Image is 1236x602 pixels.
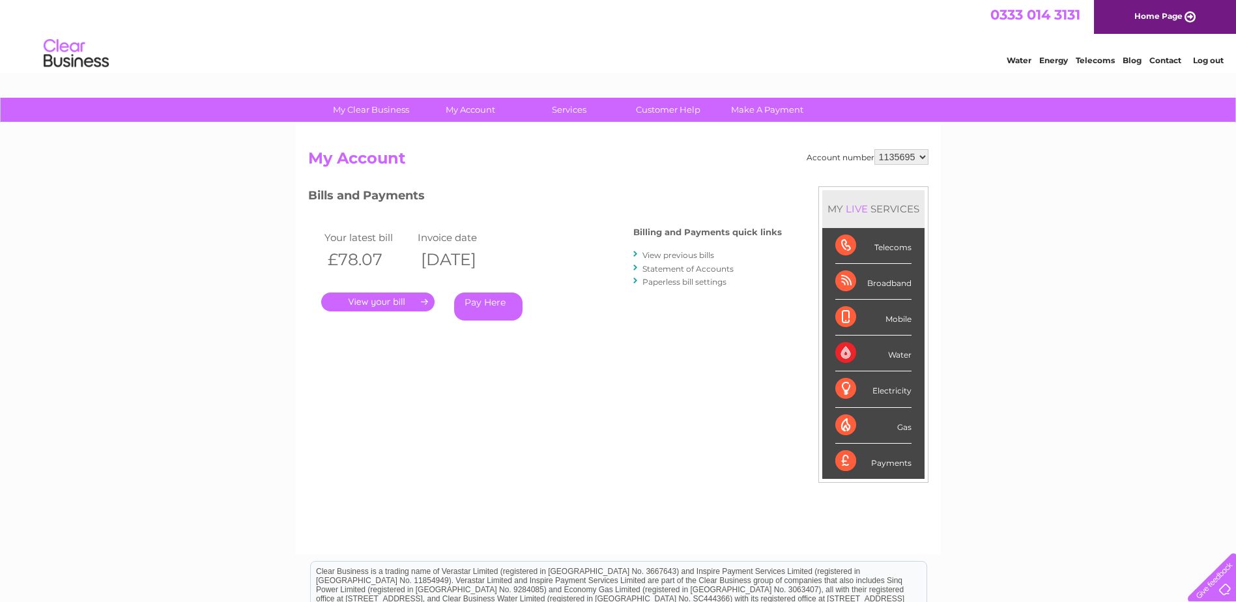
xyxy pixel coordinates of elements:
[43,34,109,74] img: logo.png
[321,293,435,311] a: .
[1007,55,1031,65] a: Water
[633,227,782,237] h4: Billing and Payments quick links
[454,293,523,321] a: Pay Here
[416,98,524,122] a: My Account
[642,250,714,260] a: View previous bills
[317,98,425,122] a: My Clear Business
[321,246,415,273] th: £78.07
[1193,55,1224,65] a: Log out
[1039,55,1068,65] a: Energy
[835,444,912,479] div: Payments
[308,149,928,174] h2: My Account
[308,186,782,209] h3: Bills and Payments
[1123,55,1142,65] a: Blog
[515,98,623,122] a: Services
[311,7,927,63] div: Clear Business is a trading name of Verastar Limited (registered in [GEOGRAPHIC_DATA] No. 3667643...
[835,408,912,444] div: Gas
[990,7,1080,23] a: 0333 014 3131
[1076,55,1115,65] a: Telecoms
[1149,55,1181,65] a: Contact
[414,246,508,273] th: [DATE]
[713,98,821,122] a: Make A Payment
[843,203,870,215] div: LIVE
[835,300,912,336] div: Mobile
[835,228,912,264] div: Telecoms
[835,336,912,371] div: Water
[642,277,726,287] a: Paperless bill settings
[835,371,912,407] div: Electricity
[614,98,722,122] a: Customer Help
[807,149,928,165] div: Account number
[835,264,912,300] div: Broadband
[822,190,925,227] div: MY SERVICES
[321,229,415,246] td: Your latest bill
[642,264,734,274] a: Statement of Accounts
[414,229,508,246] td: Invoice date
